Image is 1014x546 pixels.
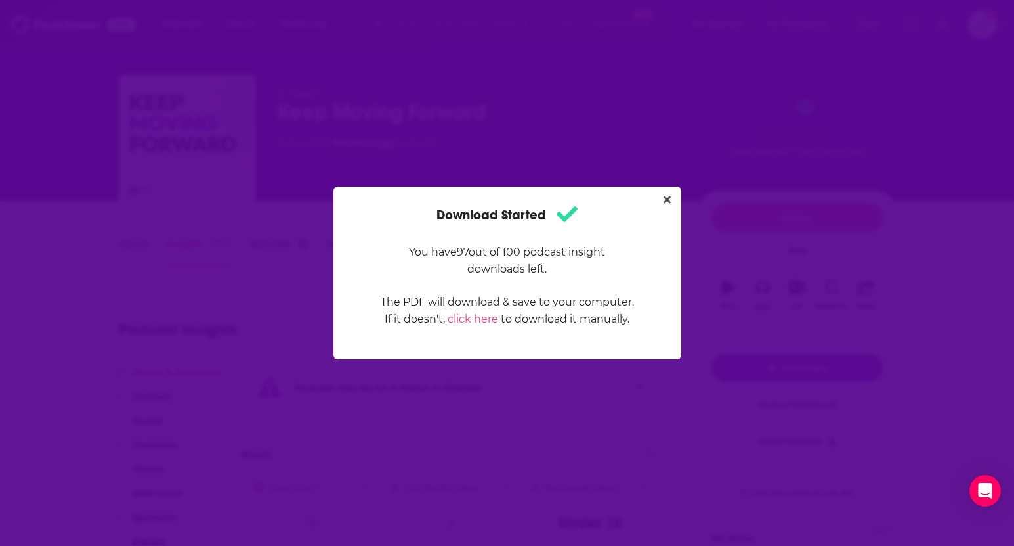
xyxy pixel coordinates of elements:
a: click here [448,313,498,325]
button: Close [658,192,676,208]
h1: Download Started [436,202,578,228]
p: You have 97 out of 100 podcast insight downloads left. [380,244,635,278]
div: Open Intercom Messenger [969,475,1001,507]
p: The PDF will download & save to your computer. If it doesn't, to download it manually. [380,294,635,328]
